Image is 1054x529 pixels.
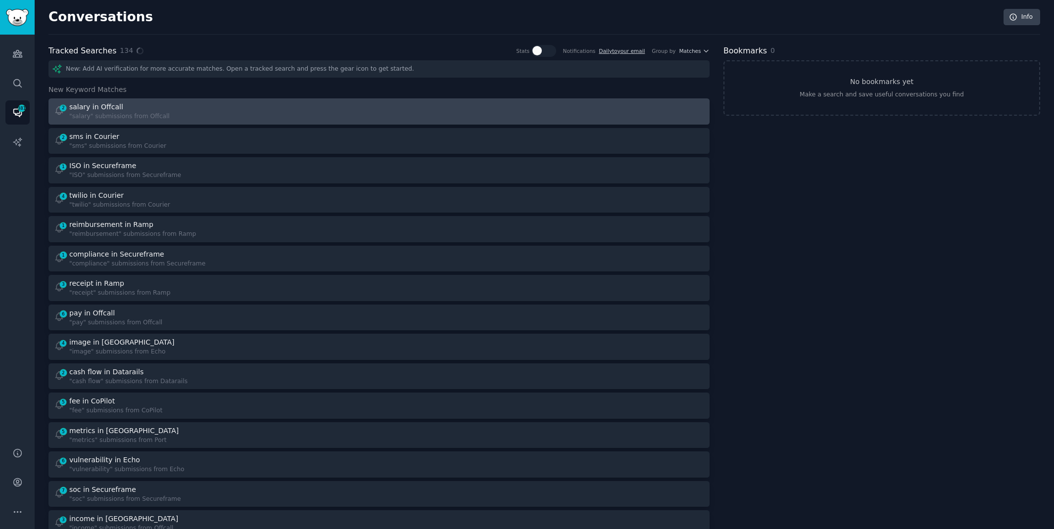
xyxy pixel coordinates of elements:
span: 4 [59,193,68,200]
div: compliance in Secureframe [69,249,164,260]
span: 1 [59,252,68,259]
a: 2salary in Offcall"salary" submissions from Offcall [48,98,710,125]
div: Notifications [563,47,596,54]
div: soc in Secureframe [69,485,136,495]
a: 1compliance in Secureframe"compliance" submissions from Secureframe [48,246,710,272]
a: 381 [5,100,30,125]
a: 5fee in CoPilot"fee" submissions from CoPilot [48,393,710,419]
div: "pay" submissions from Offcall [69,318,162,327]
div: sms in Courier [69,132,119,142]
div: receipt in Ramp [69,278,124,289]
div: cash flow in Datarails [69,367,144,377]
a: 1reimbursement in Ramp"reimbursement" submissions from Ramp [48,216,710,242]
span: 6 [59,457,68,464]
button: Matches [679,47,710,54]
span: 2 [59,134,68,141]
a: 1ISO in Secureframe"ISO" submissions from Secureframe [48,157,710,183]
a: 6pay in Offcall"pay" submissions from Offcall [48,305,710,331]
a: 4twilio in Courier"twilio" submissions from Courier [48,187,710,213]
a: 2cash flow in Datarails"cash flow" submissions from Datarails [48,363,710,390]
div: "salary" submissions from Offcall [69,112,170,121]
span: 134 [120,45,133,56]
span: 3 [59,281,68,288]
span: 1 [59,222,68,229]
span: 4 [59,340,68,347]
span: 6 [59,310,68,317]
div: "fee" submissions from CoPilot [69,406,162,415]
a: 5metrics in [GEOGRAPHIC_DATA]"metrics" submissions from Port [48,422,710,448]
div: income in [GEOGRAPHIC_DATA] [69,514,178,524]
a: Info [1004,9,1040,26]
div: Stats [516,47,529,54]
div: Make a search and save useful conversations you find [800,90,964,99]
div: image in [GEOGRAPHIC_DATA] [69,337,174,348]
div: "ISO" submissions from Secureframe [69,171,181,180]
div: Group by [652,47,675,54]
span: 381 [17,105,26,112]
div: fee in CoPilot [69,396,115,406]
span: 1 [59,163,68,170]
span: 3 [59,516,68,523]
div: "cash flow" submissions from Datarails [69,377,188,386]
div: "soc" submissions from Secureframe [69,495,181,504]
div: vulnerability in Echo [69,455,140,465]
span: 5 [59,398,68,405]
h2: Bookmarks [723,45,767,57]
div: twilio in Courier [69,190,124,201]
a: 6vulnerability in Echo"vulnerability" submissions from Echo [48,451,710,478]
h3: No bookmarks yet [850,77,913,87]
div: ISO in Secureframe [69,161,136,171]
span: New Keyword Matches [48,85,127,95]
a: Dailytoyour email [599,48,645,54]
div: "metrics" submissions from Port [69,436,181,445]
span: Matches [679,47,701,54]
h2: Conversations [48,9,153,25]
a: No bookmarks yetMake a search and save useful conversations you find [723,60,1040,116]
a: 3receipt in Ramp"receipt" submissions from Ramp [48,275,710,301]
span: 7 [59,487,68,494]
img: GummySearch logo [6,9,29,26]
div: "reimbursement" submissions from Ramp [69,230,196,239]
span: 0 [770,46,775,54]
a: 7soc in Secureframe"soc" submissions from Secureframe [48,481,710,507]
a: 2sms in Courier"sms" submissions from Courier [48,128,710,154]
div: New: Add AI verification for more accurate matches. Open a tracked search and press the gear icon... [48,60,710,78]
div: "receipt" submissions from Ramp [69,289,171,298]
span: 2 [59,369,68,376]
span: 2 [59,104,68,111]
a: 4image in [GEOGRAPHIC_DATA]"image" submissions from Echo [48,334,710,360]
div: "sms" submissions from Courier [69,142,166,151]
div: metrics in [GEOGRAPHIC_DATA] [69,426,179,436]
div: "compliance" submissions from Secureframe [69,260,205,268]
div: "twilio" submissions from Courier [69,201,170,210]
span: 5 [59,428,68,435]
div: "vulnerability" submissions from Echo [69,465,185,474]
div: pay in Offcall [69,308,115,318]
div: "image" submissions from Echo [69,348,176,356]
div: reimbursement in Ramp [69,220,153,230]
h2: Tracked Searches [48,45,116,57]
div: salary in Offcall [69,102,123,112]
